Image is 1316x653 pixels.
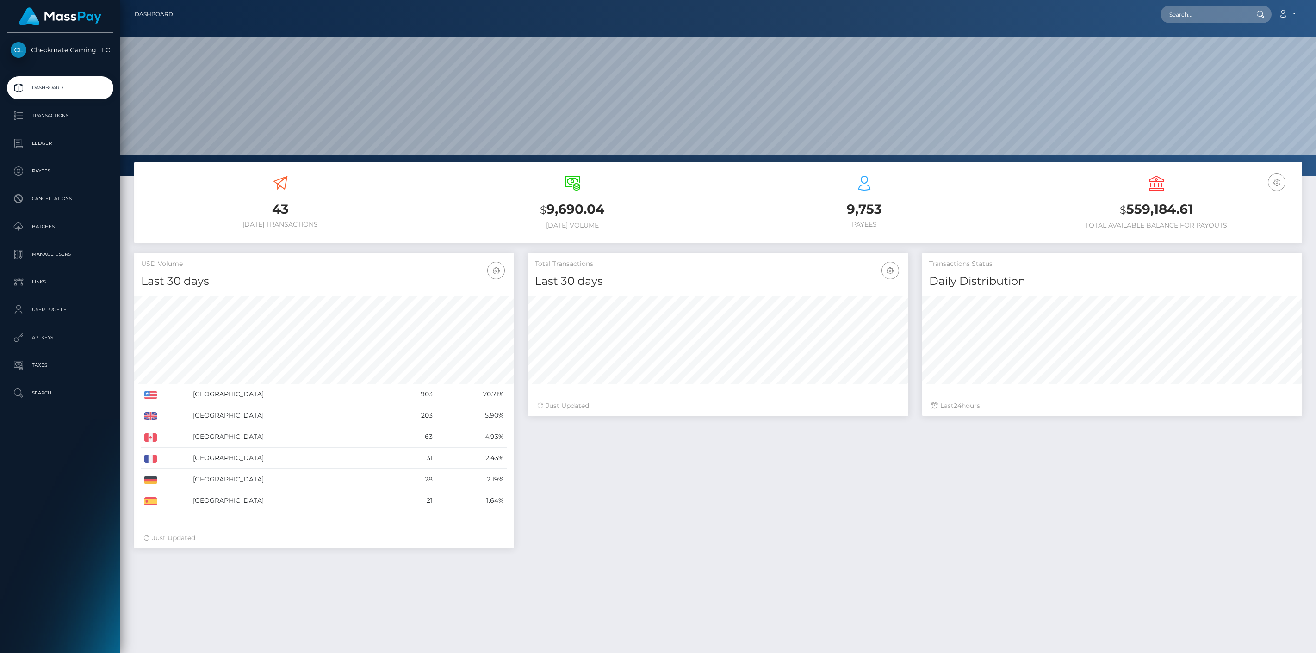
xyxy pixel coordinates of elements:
[11,331,110,345] p: API Keys
[929,273,1295,290] h4: Daily Distribution
[11,42,26,58] img: Checkmate Gaming LLC
[11,192,110,206] p: Cancellations
[1017,200,1295,219] h3: 559,184.61
[537,401,899,411] div: Just Updated
[931,401,1293,411] div: Last hours
[143,533,505,543] div: Just Updated
[11,386,110,400] p: Search
[436,448,507,469] td: 2.43%
[7,132,113,155] a: Ledger
[929,259,1295,269] h5: Transactions Status
[190,490,388,511] td: [GEOGRAPHIC_DATA]
[535,259,901,269] h5: Total Transactions
[7,298,113,321] a: User Profile
[11,247,110,261] p: Manage Users
[433,222,711,229] h6: [DATE] Volume
[7,76,113,99] a: Dashboard
[190,469,388,490] td: [GEOGRAPHIC_DATA]
[11,81,110,95] p: Dashboard
[141,273,507,290] h4: Last 30 days
[7,271,113,294] a: Links
[11,109,110,123] p: Transactions
[388,490,436,511] td: 21
[436,469,507,490] td: 2.19%
[436,490,507,511] td: 1.64%
[725,221,1003,228] h6: Payees
[7,104,113,127] a: Transactions
[436,405,507,426] td: 15.90%
[190,426,388,448] td: [GEOGRAPHIC_DATA]
[141,200,419,218] h3: 43
[141,221,419,228] h6: [DATE] Transactions
[7,46,113,54] span: Checkmate Gaming LLC
[540,203,546,216] small: $
[1161,6,1248,23] input: Search...
[7,187,113,210] a: Cancellations
[725,200,1003,218] h3: 9,753
[436,384,507,405] td: 70.71%
[135,5,173,24] a: Dashboard
[1120,203,1126,216] small: $
[144,497,157,505] img: ES.png
[11,358,110,372] p: Taxes
[144,455,157,463] img: FR.png
[535,273,901,290] h4: Last 30 days
[388,405,436,426] td: 203
[388,448,436,469] td: 31
[433,200,711,219] h3: 9,690.04
[7,326,113,349] a: API Keys
[954,401,962,410] span: 24
[144,391,157,399] img: US.png
[190,384,388,405] td: [GEOGRAPHIC_DATA]
[1017,222,1295,229] h6: Total Available Balance for Payouts
[141,259,507,269] h5: USD Volume
[436,426,507,448] td: 4.93%
[7,243,113,266] a: Manage Users
[7,215,113,238] a: Batches
[190,405,388,426] td: [GEOGRAPHIC_DATA]
[144,433,157,442] img: CA.png
[144,476,157,484] img: DE.png
[11,164,110,178] p: Payees
[7,160,113,183] a: Payees
[388,426,436,448] td: 63
[144,412,157,420] img: GB.png
[11,136,110,150] p: Ledger
[11,303,110,317] p: User Profile
[388,384,436,405] td: 903
[190,448,388,469] td: [GEOGRAPHIC_DATA]
[11,275,110,289] p: Links
[11,220,110,234] p: Batches
[7,354,113,377] a: Taxes
[7,382,113,405] a: Search
[19,7,101,25] img: MassPay Logo
[388,469,436,490] td: 28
